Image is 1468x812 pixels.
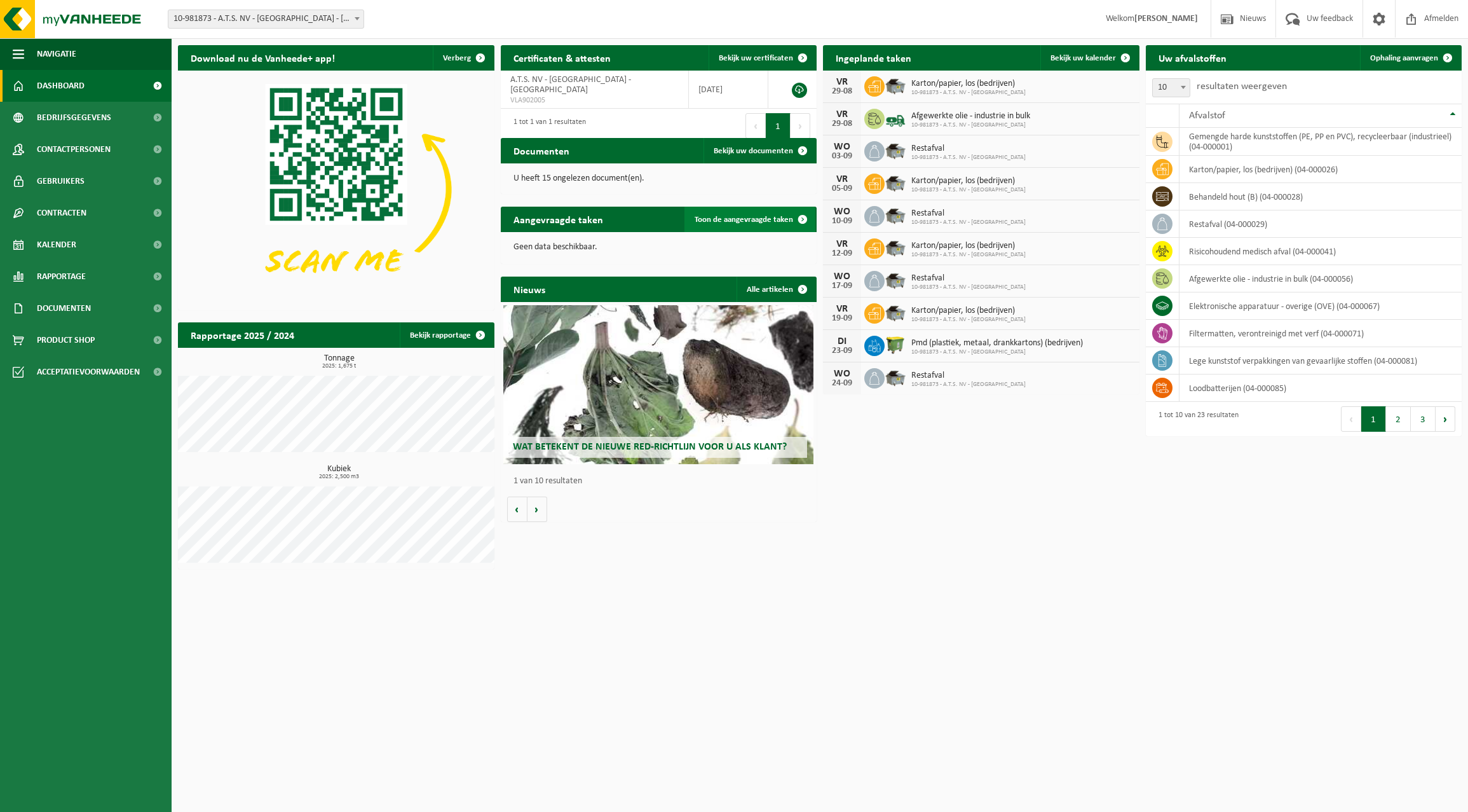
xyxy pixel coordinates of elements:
div: 19-09 [829,314,855,323]
span: Afgewerkte olie - industrie in bulk [911,111,1030,121]
span: Dashboard [37,70,85,102]
div: WO [829,369,855,379]
span: Navigatie [37,38,76,70]
button: 2 [1386,406,1411,432]
div: 10-09 [829,217,855,226]
span: Acceptatievoorwaarden [37,356,140,388]
div: 23-09 [829,347,855,355]
td: [DATE] [689,71,768,109]
span: Restafval [911,144,1026,154]
span: Verberg [443,54,471,62]
span: 10-981873 - A.T.S. NV - [GEOGRAPHIC_DATA] [911,316,1026,324]
td: karton/papier, los (bedrijven) (04-000026) [1179,156,1462,183]
td: restafval (04-000029) [1179,210,1462,238]
td: elektronische apparatuur - overige (OVE) (04-000067) [1179,292,1462,320]
h2: Download nu de Vanheede+ app! [178,45,348,70]
h3: Kubiek [184,465,494,480]
button: Verberg [433,45,493,71]
button: Vorige [507,497,527,522]
span: Contactpersonen [37,134,111,165]
td: lege kunststof verpakkingen van gevaarlijke stoffen (04-000081) [1179,347,1462,375]
h2: Rapportage 2025 / 2024 [178,322,307,347]
span: Pmd (plastiek, metaal, drankkartons) (bedrijven) [911,338,1083,348]
span: 10 [1153,79,1190,97]
div: 12-09 [829,249,855,258]
img: WB-1100-HPE-GN-50 [885,334,906,355]
span: Karton/papier, los (bedrijven) [911,306,1026,316]
a: Toon de aangevraagde taken [684,207,815,232]
img: WB-5000-GAL-GY-01 [885,74,906,96]
p: Geen data beschikbaar. [513,243,805,252]
span: 10-981873 - A.T.S. NV - [GEOGRAPHIC_DATA] [911,284,1026,291]
span: Karton/papier, los (bedrijven) [911,79,1026,89]
h2: Ingeplande taken [823,45,924,70]
img: BL-LQ-LV [885,107,906,128]
img: WB-5000-GAL-GY-01 [885,301,906,323]
h2: Uw afvalstoffen [1146,45,1239,70]
span: Kalender [37,229,76,261]
span: 2025: 1,675 t [184,363,494,369]
div: 1 tot 1 van 1 resultaten [507,112,586,140]
span: Karton/papier, los (bedrijven) [911,176,1026,186]
span: 10-981873 - A.T.S. NV - LANGERBRUGGE - GENT [168,10,364,28]
div: 29-08 [829,120,855,128]
span: 10-981873 - A.T.S. NV - [GEOGRAPHIC_DATA] [911,348,1083,356]
span: 10-981873 - A.T.S. NV - [GEOGRAPHIC_DATA] [911,154,1026,162]
a: Bekijk uw documenten [703,138,815,163]
button: 1 [1361,406,1386,432]
span: Karton/papier, los (bedrijven) [911,241,1026,251]
span: Bekijk uw certificaten [719,54,793,62]
img: WB-5000-GAL-GY-01 [885,204,906,226]
button: Previous [745,113,766,139]
span: 10 [1152,78,1190,97]
span: Restafval [911,209,1026,219]
span: 10-981873 - A.T.S. NV - LANGERBRUGGE - GENT [168,10,364,29]
td: loodbatterijen (04-000085) [1179,375,1462,402]
span: Afvalstof [1189,111,1225,121]
span: 10-981873 - A.T.S. NV - [GEOGRAPHIC_DATA] [911,219,1026,226]
button: Next [1436,406,1455,432]
span: VLA902005 [510,95,679,106]
div: VR [829,239,855,249]
img: WB-5000-GAL-GY-01 [885,139,906,161]
span: 10-981873 - A.T.S. NV - [GEOGRAPHIC_DATA] [911,251,1026,259]
span: Gebruikers [37,165,85,197]
span: 10-981873 - A.T.S. NV - [GEOGRAPHIC_DATA] [911,121,1030,129]
td: afgewerkte olie - industrie in bulk (04-000056) [1179,265,1462,292]
span: Documenten [37,292,91,324]
td: gemengde harde kunststoffen (PE, PP en PVC), recycleerbaar (industrieel) (04-000001) [1179,128,1462,156]
a: Wat betekent de nieuwe RED-richtlijn voor u als klant? [503,305,813,464]
a: Alle artikelen [737,277,815,302]
span: 2025: 2,500 m3 [184,474,494,480]
img: WB-5000-GAL-GY-01 [885,237,906,258]
strong: [PERSON_NAME] [1134,14,1198,24]
div: WO [829,272,855,282]
div: 17-09 [829,282,855,291]
div: VR [829,174,855,184]
span: Bekijk uw kalender [1050,54,1116,62]
td: filtermatten, verontreinigd met verf (04-000071) [1179,320,1462,347]
h3: Tonnage [184,354,494,369]
div: WO [829,207,855,217]
button: Next [791,113,810,139]
div: WO [829,142,855,152]
img: WB-5000-GAL-GY-01 [885,172,906,193]
div: VR [829,109,855,120]
div: DI [829,336,855,347]
h2: Aangevraagde taken [501,207,616,231]
span: Rapportage [37,261,86,292]
span: Wat betekent de nieuwe RED-richtlijn voor u als klant? [513,442,787,452]
div: 05-09 [829,184,855,193]
span: Bekijk uw documenten [714,147,793,155]
td: behandeld hout (B) (04-000028) [1179,183,1462,210]
a: Bekijk rapportage [400,322,493,348]
div: 03-09 [829,152,855,161]
span: 10-981873 - A.T.S. NV - [GEOGRAPHIC_DATA] [911,381,1026,389]
h2: Nieuws [501,277,558,301]
img: Download de VHEPlus App [178,71,494,308]
span: 10-981873 - A.T.S. NV - [GEOGRAPHIC_DATA] [911,186,1026,194]
button: 1 [766,113,791,139]
button: Volgende [527,497,547,522]
div: VR [829,304,855,314]
a: Ophaling aanvragen [1360,45,1460,71]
